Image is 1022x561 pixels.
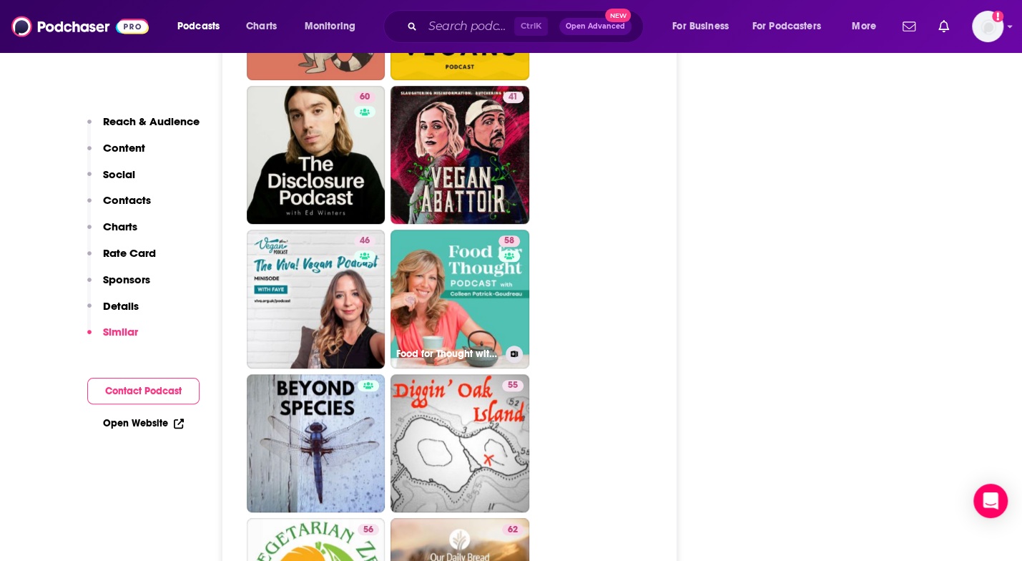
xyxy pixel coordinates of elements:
p: Charts [103,220,137,233]
a: 58Food for Thought with [PERSON_NAME] [390,230,529,369]
button: Reach & Audience [87,114,200,141]
h3: Food for Thought with [PERSON_NAME] [396,348,500,360]
p: Social [103,167,135,181]
div: Search podcasts, credits, & more... [397,10,657,43]
button: open menu [662,15,747,38]
span: 60 [360,90,370,104]
p: Content [103,141,145,155]
a: 46 [247,230,385,369]
svg: Add a profile image [992,11,1003,22]
button: Rate Card [87,246,156,273]
span: New [605,9,631,22]
input: Search podcasts, credits, & more... [423,15,514,38]
p: Similar [103,325,138,338]
button: Contact Podcast [87,378,200,404]
a: Charts [237,15,285,38]
a: 41 [390,86,529,225]
span: 41 [508,90,518,104]
button: Contacts [87,193,151,220]
span: Podcasts [177,16,220,36]
p: Reach & Audience [103,114,200,128]
button: Sponsors [87,273,150,299]
span: 55 [508,379,518,393]
span: 58 [504,234,514,248]
span: 46 [360,234,370,248]
button: open menu [743,15,842,38]
a: Open Website [103,417,184,429]
p: Contacts [103,193,151,207]
button: Details [87,299,139,326]
span: Monitoring [305,16,355,36]
p: Details [103,299,139,313]
button: open menu [295,15,374,38]
button: Similar [87,325,138,351]
a: 55 [502,380,524,391]
a: Show notifications dropdown [933,14,955,39]
button: Social [87,167,135,194]
a: 55 [390,374,529,513]
span: 62 [508,523,518,537]
span: Charts [246,16,277,36]
button: Charts [87,220,137,246]
span: For Business [672,16,729,36]
span: More [852,16,876,36]
a: Show notifications dropdown [897,14,921,39]
button: open menu [842,15,894,38]
button: open menu [167,15,238,38]
a: 60 [354,92,375,103]
a: 41 [503,92,524,103]
div: Open Intercom Messenger [973,484,1008,518]
img: Podchaser - Follow, Share and Rate Podcasts [11,13,149,40]
p: Rate Card [103,246,156,260]
img: User Profile [972,11,1003,42]
a: 62 [502,524,524,535]
a: 56 [358,524,379,535]
span: Logged in as megcassidy [972,11,1003,42]
a: 46 [354,235,375,247]
button: Show profile menu [972,11,1003,42]
span: For Podcasters [752,16,821,36]
span: Open Advanced [566,23,625,30]
p: Sponsors [103,273,150,286]
span: 56 [363,523,373,537]
span: Ctrl K [514,17,548,36]
button: Content [87,141,145,167]
button: Open AdvancedNew [559,18,632,35]
a: 58 [498,235,520,247]
a: 60 [247,86,385,225]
